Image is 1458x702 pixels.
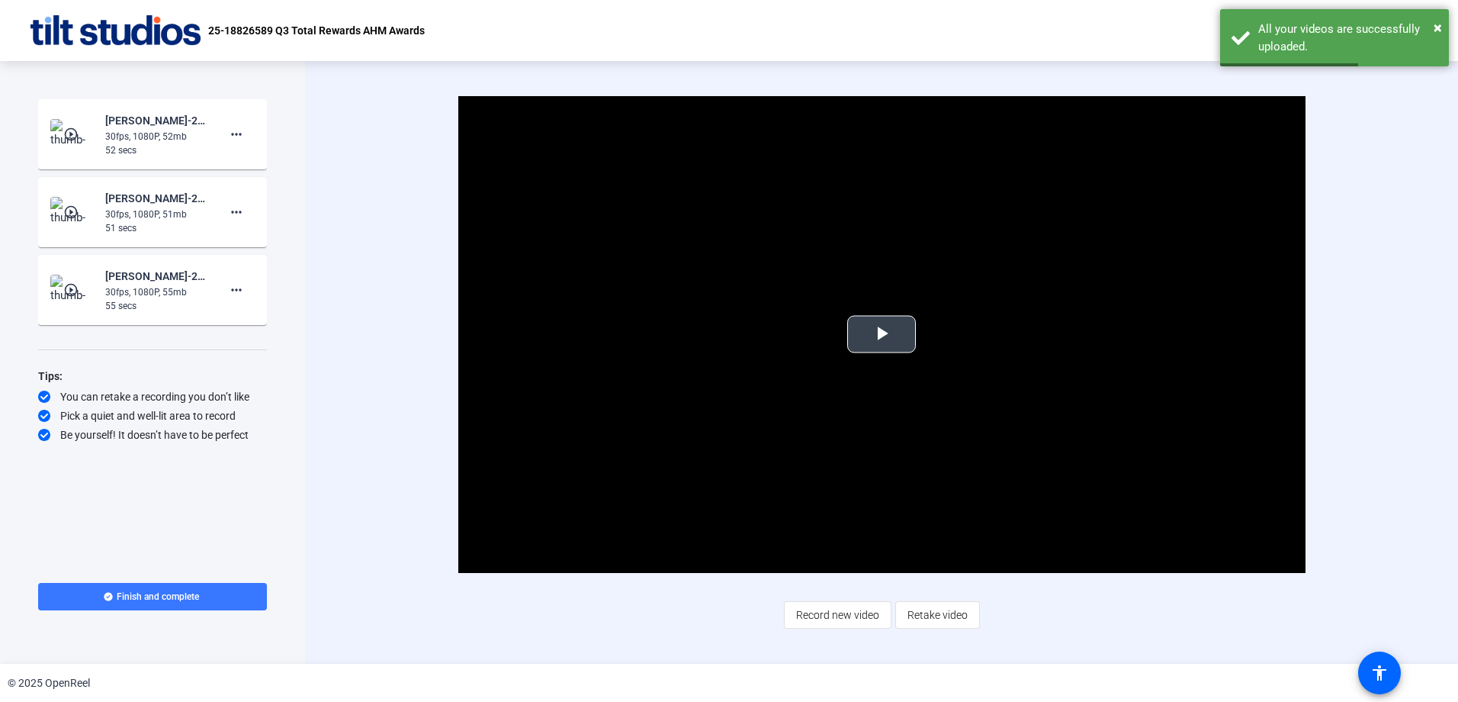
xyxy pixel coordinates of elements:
div: [PERSON_NAME]-25-18826589-UHG-Q3 Total Rewards AHM Awa-25-18826589 Q3 Total Rewards AHM Awards-17... [105,189,207,208]
img: thumb-nail [50,275,95,305]
mat-icon: play_circle_outline [63,204,82,220]
button: Retake video [895,601,980,629]
div: Be yourself! It doesn’t have to be perfect [38,427,267,443]
div: 51 secs [105,221,207,235]
div: All your videos are successfully uploaded. [1258,21,1437,55]
div: Tips: [38,367,267,385]
p: 25-18826589 Q3 Total Rewards AHM Awards [208,21,425,40]
span: Retake video [907,601,968,630]
div: 30fps, 1080P, 51mb [105,208,207,221]
div: © 2025 OpenReel [8,675,90,691]
button: Finish and complete [38,583,267,610]
img: thumb-nail [50,119,95,150]
div: [PERSON_NAME]-25-18826589-UHG-Q3 Total Rewards AHM Awa-25-18826589 Q3 Total Rewards AHM Awards-17... [105,267,207,285]
span: Finish and complete [117,591,199,603]
mat-icon: more_horiz [227,281,246,299]
span: Record new video [796,601,879,630]
div: 55 secs [105,299,207,313]
img: OpenReel logo [31,15,201,46]
div: 30fps, 1080P, 52mb [105,130,207,143]
span: × [1434,18,1442,37]
img: thumb-nail [50,197,95,227]
button: Record new video [784,601,891,629]
div: [PERSON_NAME]-25-18826589-UHG-Q3 Total Rewards AHM Awa-25-18826589 Q3 Total Rewards AHM Awards-17... [105,111,207,130]
mat-icon: more_horiz [227,125,246,143]
div: Video Player [458,96,1305,573]
div: You can retake a recording you don’t like [38,389,267,404]
button: Play Video [847,316,916,353]
mat-icon: play_circle_outline [63,282,82,298]
mat-icon: play_circle_outline [63,127,82,142]
mat-icon: more_horiz [227,203,246,221]
div: Pick a quiet and well-lit area to record [38,408,267,423]
div: 30fps, 1080P, 55mb [105,285,207,299]
div: 52 secs [105,143,207,157]
button: Close [1434,16,1442,39]
mat-icon: accessibility [1370,664,1389,682]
